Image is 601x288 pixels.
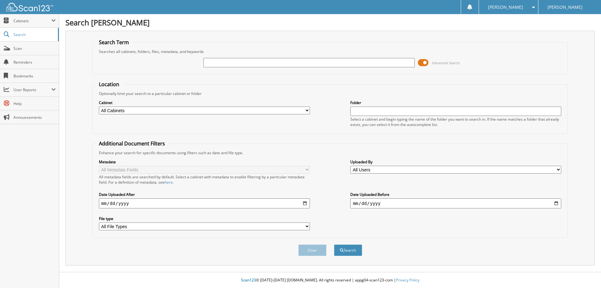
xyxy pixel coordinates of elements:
input: end [350,198,561,208]
span: Reminders [13,60,56,65]
div: © [DATE]-[DATE] [DOMAIN_NAME]. All rights reserved | appg04-scan123-com | [59,273,601,288]
span: Announcements [13,115,56,120]
legend: Location [96,81,122,88]
div: Searches all cabinets, folders, files, metadata, and keywords [96,49,565,54]
legend: Search Term [96,39,132,46]
h1: Search [PERSON_NAME] [65,17,595,28]
span: Bookmarks [13,73,56,79]
label: Cabinet [99,100,310,105]
span: Help [13,101,56,106]
button: Search [334,244,362,256]
button: Clear [298,244,326,256]
label: File type [99,216,310,221]
span: [PERSON_NAME] [547,5,583,9]
div: Enhance your search for specific documents using filters such as date and file type. [96,150,565,155]
span: Scan [13,46,56,51]
div: Select a cabinet and begin typing the name of the folder you want to search in. If the name match... [350,117,561,127]
label: Uploaded By [350,159,561,165]
span: Search [13,32,55,37]
label: Date Uploaded After [99,192,310,197]
label: Date Uploaded Before [350,192,561,197]
span: User Reports [13,87,51,92]
input: start [99,198,310,208]
span: Scan123 [241,277,256,283]
div: Optionally limit your search to a particular cabinet or folder [96,91,565,96]
span: Advanced Search [432,60,460,65]
span: [PERSON_NAME] [488,5,523,9]
label: Folder [350,100,561,105]
div: All metadata fields are searched by default. Select a cabinet with metadata to enable filtering b... [99,174,310,185]
a: here [165,180,173,185]
span: Cabinets [13,18,51,24]
label: Metadata [99,159,310,165]
a: Privacy Policy [396,277,419,283]
legend: Additional Document Filters [96,140,168,147]
img: scan123-logo-white.svg [6,3,53,11]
